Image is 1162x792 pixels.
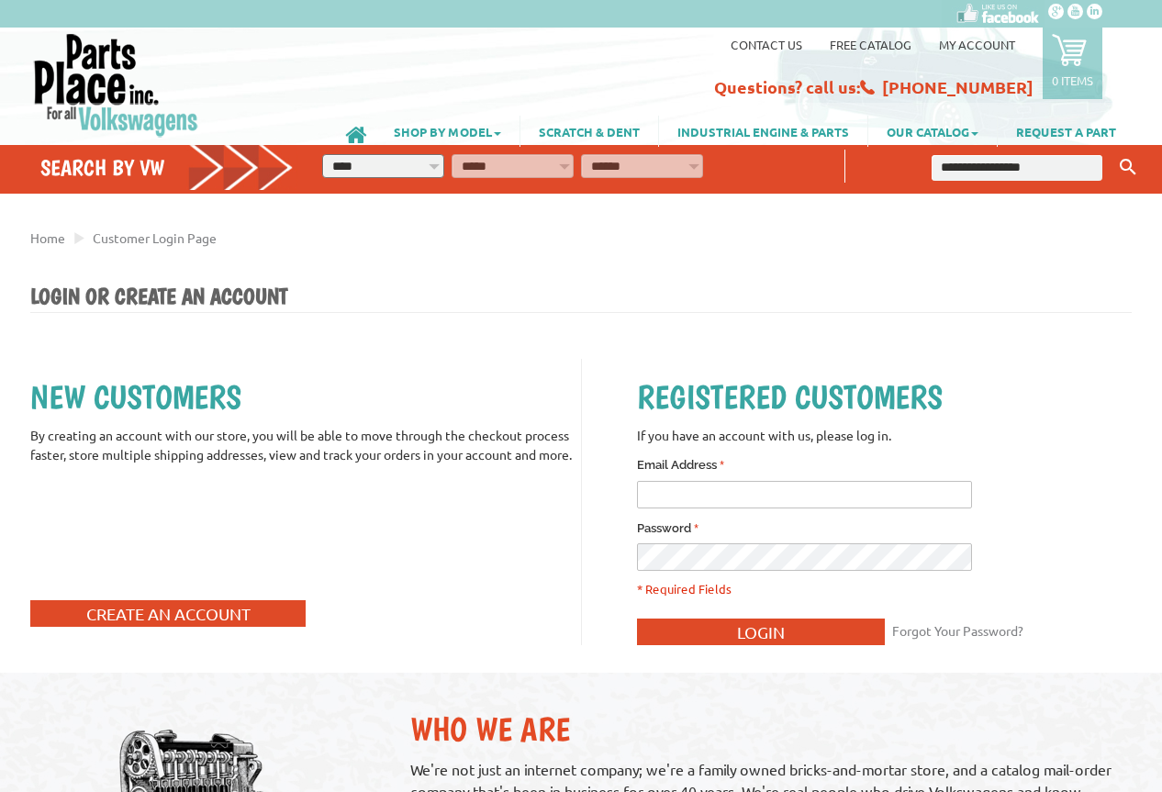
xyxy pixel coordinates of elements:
[30,283,1132,313] h1: Login or Create an Account
[888,617,1028,644] a: Forgot Your Password?
[637,377,1132,417] h2: Registered Customers
[998,116,1134,147] a: REQUEST A PART
[637,619,885,645] button: Login
[30,229,65,246] a: Home
[637,426,1132,445] p: If you have an account with us, please log in.
[1052,73,1093,88] p: 0 items
[731,37,802,52] a: Contact us
[830,37,911,52] a: Free Catalog
[410,709,1121,749] h2: Who We Are
[1043,28,1102,99] a: 0 items
[737,622,785,641] span: Login
[659,116,867,147] a: INDUSTRIAL ENGINE & PARTS
[40,154,294,181] h4: Search by VW
[939,37,1015,52] a: My Account
[520,116,658,147] a: SCRATCH & DENT
[1114,152,1142,183] button: Keyword Search
[637,580,1132,598] p: * Required Fields
[637,519,698,538] label: Password
[86,604,251,623] span: Create an Account
[637,456,724,474] label: Email Address
[93,229,217,246] a: Customer Login Page
[868,116,997,147] a: OUR CATALOG
[32,32,200,138] img: Parts Place Inc!
[375,116,520,147] a: SHOP BY MODEL
[30,600,306,627] button: Create an Account
[30,377,581,417] h2: New Customers
[30,426,581,464] p: By creating an account with our store, you will be able to move through the checkout process fast...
